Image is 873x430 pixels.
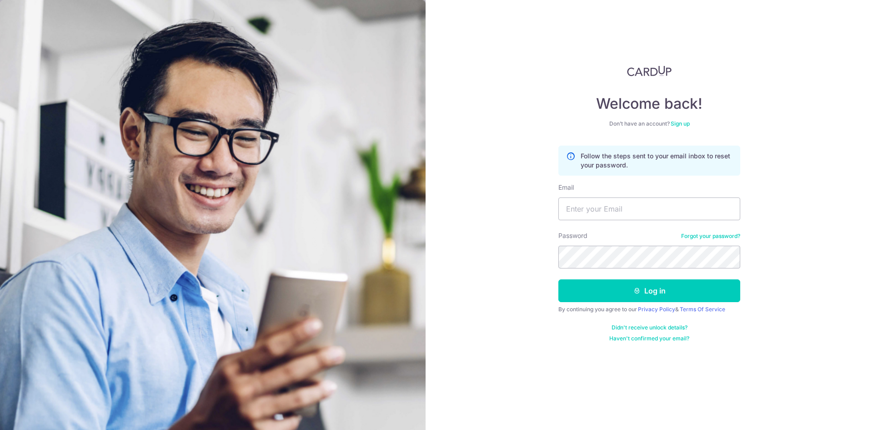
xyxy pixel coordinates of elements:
a: Forgot your password? [681,233,740,240]
a: Didn't receive unlock details? [612,324,687,331]
a: Terms Of Service [680,306,725,313]
input: Enter your Email [558,197,740,220]
div: By continuing you agree to our & [558,306,740,313]
a: Haven't confirmed your email? [609,335,689,342]
a: Sign up [671,120,690,127]
h4: Welcome back! [558,95,740,113]
a: Privacy Policy [638,306,675,313]
img: CardUp Logo [627,66,672,76]
button: Log in [558,279,740,302]
label: Email [558,183,574,192]
label: Password [558,231,587,240]
div: Don’t have an account? [558,120,740,127]
p: Follow the steps sent to your email inbox to reset your password. [581,152,733,170]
